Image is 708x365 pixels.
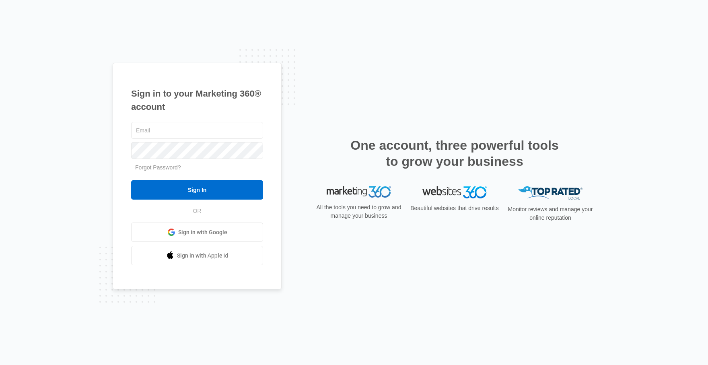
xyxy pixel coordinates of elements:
input: Email [131,122,263,139]
span: OR [187,207,207,215]
span: Sign in with Google [178,228,227,237]
span: Sign in with Apple Id [177,252,228,260]
img: Marketing 360 [327,186,391,198]
img: Top Rated Local [518,186,582,200]
p: Beautiful websites that drive results [410,204,500,212]
h1: Sign in to your Marketing 360® account [131,87,263,113]
img: Websites 360 [422,186,487,198]
input: Sign In [131,180,263,200]
h2: One account, three powerful tools to grow your business [348,137,561,169]
a: Sign in with Apple Id [131,246,263,265]
a: Forgot Password? [135,164,181,171]
p: Monitor reviews and manage your online reputation [505,205,595,222]
p: All the tools you need to grow and manage your business [314,203,404,220]
a: Sign in with Google [131,223,263,242]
